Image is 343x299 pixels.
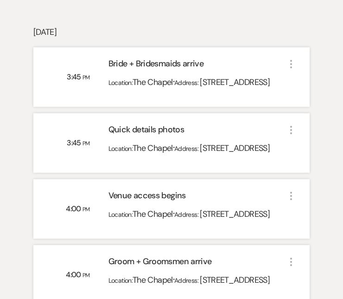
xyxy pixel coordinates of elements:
p: [DATE] [33,26,310,39]
div: Bride + Bridesmaids arrive [108,58,286,74]
span: Address: [174,210,200,219]
span: Location: [108,78,133,87]
span: PM [83,140,90,147]
span: 3:45 [67,138,83,148]
span: · [173,141,174,154]
div: Groom + Groomsmen arrive [108,255,286,272]
span: The Chapel [133,77,173,88]
span: The Chapel [133,274,173,286]
span: Location: [108,276,133,285]
span: · [173,207,174,220]
span: [STREET_ADDRESS] [200,274,270,286]
span: PM [83,206,90,213]
span: Address: [174,144,200,153]
span: Address: [174,78,200,87]
span: The Chapel [133,208,173,220]
span: [STREET_ADDRESS] [200,143,270,154]
span: PM [83,272,90,279]
div: Venue access begins [108,189,286,206]
span: · [173,75,174,88]
span: Address: [174,276,200,285]
div: Quick details photos [108,123,286,140]
span: 3:45 [67,72,83,82]
span: Location: [108,210,133,219]
span: 4:00 [66,270,83,279]
span: [STREET_ADDRESS] [200,208,270,220]
span: 4:00 [66,204,83,214]
span: · [173,273,174,286]
span: Location: [108,144,133,153]
span: PM [83,74,90,81]
span: [STREET_ADDRESS] [200,77,270,88]
span: The Chapel [133,143,173,154]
